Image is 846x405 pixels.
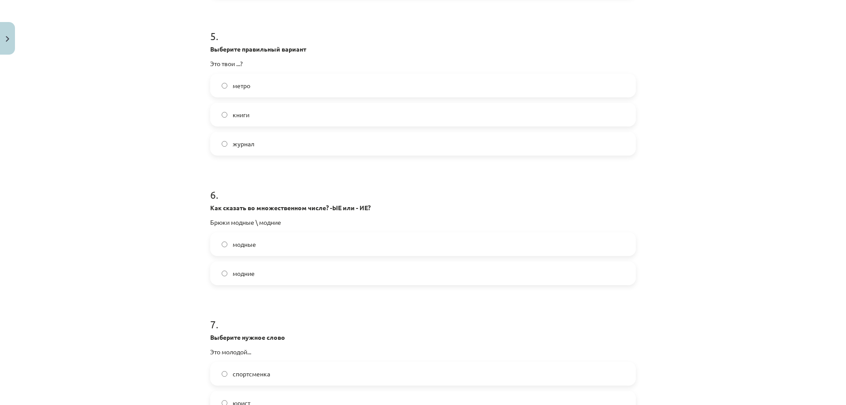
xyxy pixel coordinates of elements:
p: Брюки модные \ модние [210,218,636,227]
strong: Выберите правильный вариант [210,45,306,53]
p: Это твои ...? [210,59,636,68]
input: метро [222,83,227,89]
input: спортсменка [222,371,227,377]
input: модные [222,242,227,247]
input: модние [222,271,227,276]
input: журнал [222,141,227,147]
span: метро [233,81,250,90]
span: модние [233,269,255,278]
span: спортсменка [233,369,270,379]
h1: 5 . [210,15,636,42]
input: книги [222,112,227,118]
img: icon-close-lesson-0947bae3869378f0d4975bcd49f059093ad1ed9edebbc8119c70593378902aed.svg [6,36,9,42]
strong: Выберите нужное слово [210,333,285,341]
span: модные [233,240,256,249]
h1: 7 . [210,303,636,330]
strong: Как сказать во множественном числе? -ЫЕ или - ИЕ? [210,204,371,212]
span: книги [233,110,249,119]
p: Это молодой... [210,347,636,357]
h1: 6 . [210,173,636,201]
span: журнал [233,139,254,149]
